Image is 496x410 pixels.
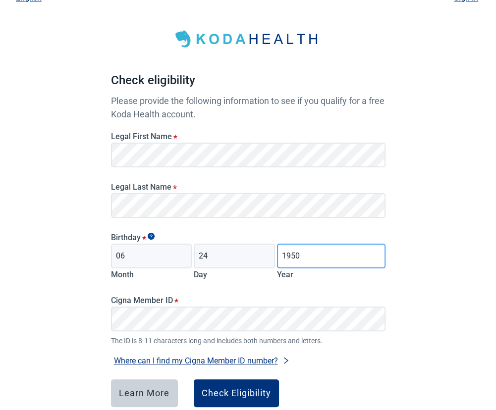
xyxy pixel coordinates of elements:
[111,379,178,407] button: Learn More
[111,296,386,305] label: Cigna Member ID
[111,270,134,279] label: Month
[194,244,275,268] input: Birth day
[111,244,192,268] input: Birth month
[148,233,155,240] span: Show tooltip
[111,132,386,141] label: Legal First Name
[194,270,207,279] label: Day
[277,270,293,279] label: Year
[111,182,386,192] label: Legal Last Name
[111,335,386,346] span: The ID is 8-11 characters long and includes both numbers and letters.
[202,388,271,398] div: Check Eligibility
[282,357,290,364] span: right
[277,244,385,268] input: Birth year
[111,94,386,121] p: Please provide the following information to see if you qualify for a free Koda Health account.
[119,388,169,398] div: Learn More
[111,233,386,242] legend: Birthday
[111,71,386,94] h1: Check eligibility
[194,379,279,407] button: Check Eligibility
[111,354,293,367] button: Where can I find my Cigna Member ID number?
[169,27,328,51] img: Koda Health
